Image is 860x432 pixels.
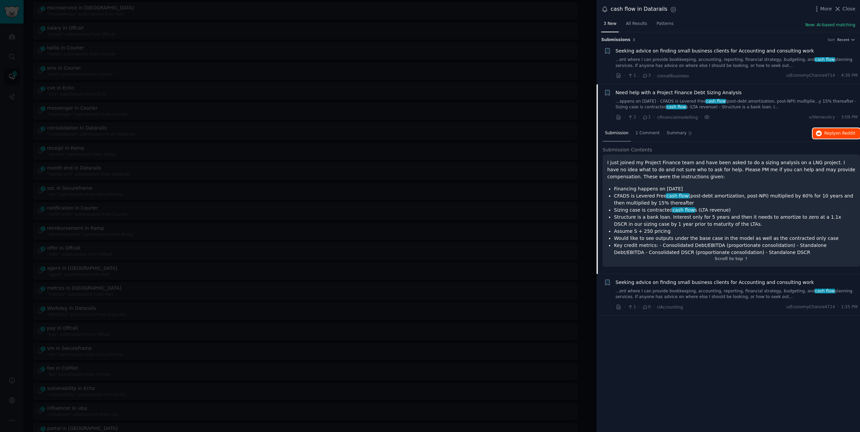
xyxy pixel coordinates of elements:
[666,105,687,109] span: cash flow
[705,99,726,104] span: cash flow
[607,159,855,180] p: I just joined my Project Finance team and have been asked to do a sizing analysis on a LNG projec...
[654,19,676,32] a: Patterns
[657,305,683,310] span: r/Accounting
[657,21,673,27] span: Patterns
[627,304,636,310] span: 1
[809,114,835,120] span: u/VersaceIcy
[700,114,701,121] span: ·
[616,288,858,300] a: ...ent where I can provide bookkeeping, accounting, reporting, financial strategy, budgeting, and...
[639,72,640,79] span: ·
[642,73,651,79] span: 3
[837,37,855,42] button: Recent
[616,47,814,55] a: Seeking advice on finding small business clients for Accounting and consulting work
[616,89,742,96] a: Need help with a Project Finance Debt Sizing Analysis
[653,114,655,121] span: ·
[636,130,660,136] span: 1 Comment
[614,228,855,235] li: Assume S + 250 pricing
[614,235,855,242] li: Would like to see outputs under the base case in the model as well as the contracted only case
[616,99,858,110] a: ...appens on [DATE] - CFADS is Levered Freecash flow(post-debt amortization, post-NPI) multiplie....
[639,114,640,121] span: ·
[657,74,689,78] span: r/smallbusiness
[639,303,640,311] span: ·
[627,114,636,120] span: 2
[813,5,832,12] button: More
[667,130,687,136] span: Summary
[837,73,839,79] span: ·
[604,21,616,27] span: 3 New
[786,73,835,79] span: u/EconomyChance4714
[805,22,855,28] button: New: AI-based matching
[657,115,698,120] span: r/financialmodelling
[815,57,835,62] span: cash flow
[828,37,835,42] div: Sort
[815,289,835,293] span: cash flow
[601,19,619,32] a: 3 New
[837,37,849,42] span: Recent
[843,5,855,12] span: Close
[820,5,832,12] span: More
[813,128,860,139] button: Replyon Reddit
[653,72,655,79] span: ·
[834,5,855,12] button: Close
[672,207,695,213] span: cash flow
[666,193,689,199] span: cash flow
[605,130,628,136] span: Submission
[841,73,858,79] span: 4:30 PM
[841,304,858,310] span: 1:55 PM
[614,207,855,214] li: Sizing case is contracted s (LTA revenue)
[837,304,839,310] span: ·
[611,5,667,13] div: cash flow in Datarails
[837,114,839,120] span: ·
[603,146,652,153] span: Submission Contents
[633,38,635,42] span: 3
[642,114,651,120] span: 1
[623,19,649,32] a: All Results
[614,185,855,192] li: Financing happens on [DATE]
[624,114,625,121] span: ·
[601,37,630,43] span: Submission s
[786,304,835,310] span: u/EconomyChance4714
[624,72,625,79] span: ·
[607,256,855,262] div: Scroll to top ↑
[627,73,636,79] span: 1
[624,303,625,311] span: ·
[653,303,655,311] span: ·
[616,279,814,286] a: Seeking advice on finding small business clients for Accounting and consulting work
[616,57,858,69] a: ...ent where I can provide bookkeeping, accounting, reporting, financial strategy, budgeting, and...
[614,192,855,207] li: CFADS is Levered Free (post-debt amortization, post-NPI) multiplied by 60% for 10 years and then ...
[626,21,647,27] span: All Results
[836,131,855,136] span: on Reddit
[642,304,651,310] span: 0
[614,214,855,228] li: Structure is a bank loan. Interest only for 5 years and then it needs to amortize to zero at a 1....
[841,114,858,120] span: 3:09 PM
[824,131,855,137] span: Reply
[614,242,855,256] li: Key credit metrics: ⁠- Consolidated Debt/EBITDA (proportionate consolidation) ⁠- Standalone Debt/...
